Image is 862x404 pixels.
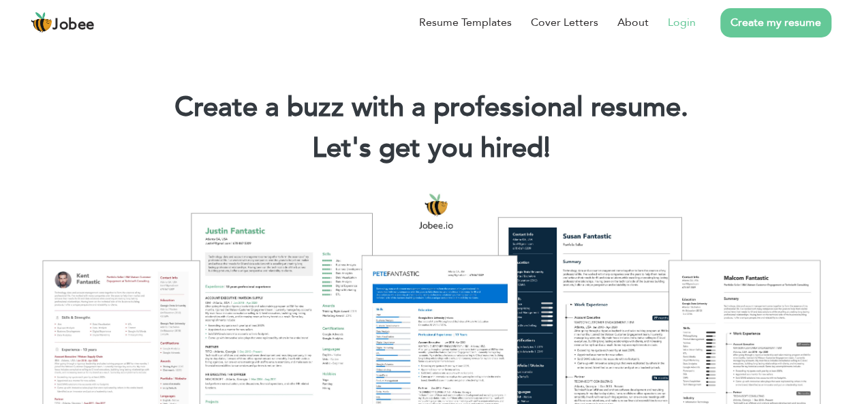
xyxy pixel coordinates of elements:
[531,14,598,31] a: Cover Letters
[52,18,95,33] span: Jobee
[20,131,842,166] h2: Let's
[31,12,95,33] a: Jobee
[31,12,52,33] img: jobee.io
[379,129,551,167] span: get you hired!
[617,14,649,31] a: About
[544,129,550,167] span: |
[668,14,696,31] a: Login
[720,8,831,37] a: Create my resume
[20,90,842,125] h1: Create a buzz with a professional resume.
[419,14,512,31] a: Resume Templates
